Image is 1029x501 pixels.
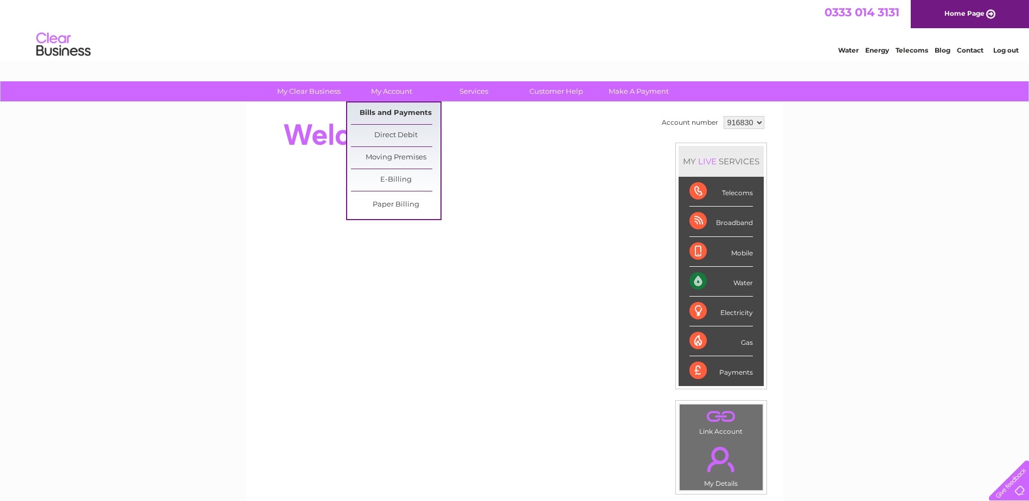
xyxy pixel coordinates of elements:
[351,169,440,191] a: E-Billing
[696,156,719,166] div: LIVE
[865,46,889,54] a: Energy
[689,356,753,386] div: Payments
[679,404,763,438] td: Link Account
[825,5,899,19] a: 0333 014 3131
[351,125,440,146] a: Direct Debit
[679,146,764,177] div: MY SERVICES
[679,438,763,491] td: My Details
[689,177,753,207] div: Telecoms
[689,267,753,297] div: Water
[429,81,519,101] a: Services
[594,81,683,101] a: Make A Payment
[659,113,721,132] td: Account number
[351,102,440,124] a: Bills and Payments
[689,207,753,236] div: Broadband
[682,407,760,426] a: .
[682,440,760,478] a: .
[264,81,354,101] a: My Clear Business
[838,46,859,54] a: Water
[512,81,601,101] a: Customer Help
[957,46,983,54] a: Contact
[689,326,753,356] div: Gas
[351,194,440,216] a: Paper Billing
[993,46,1019,54] a: Log out
[689,237,753,267] div: Mobile
[689,297,753,326] div: Electricity
[896,46,928,54] a: Telecoms
[935,46,950,54] a: Blog
[347,81,436,101] a: My Account
[351,147,440,169] a: Moving Premises
[36,28,91,61] img: logo.png
[259,6,771,53] div: Clear Business is a trading name of Verastar Limited (registered in [GEOGRAPHIC_DATA] No. 3667643...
